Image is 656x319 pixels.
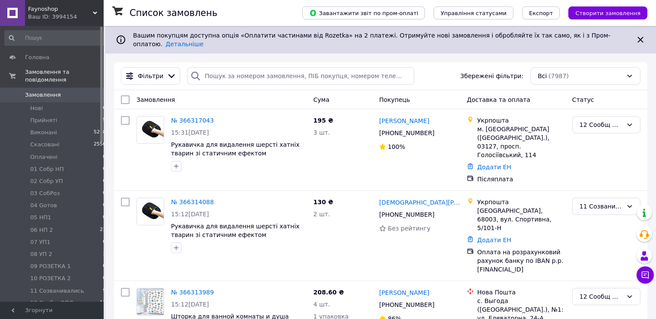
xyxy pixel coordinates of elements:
[379,288,429,297] a: [PERSON_NAME]
[103,177,106,185] span: 0
[30,262,71,270] span: 09 РОЗЕТКА 1
[441,10,507,16] span: Управління статусами
[103,238,106,246] span: 0
[136,96,175,103] span: Замовлення
[171,223,300,238] a: Рукавичка для видалення шерсті хатніх тварин зі статичним ефектом
[171,129,209,136] span: 15:31[DATE]
[171,141,300,157] a: Рукавичка для видалення шерсті хатніх тварин зі статичним ефектом
[136,288,164,316] a: Фото товару
[136,116,164,144] a: Фото товару
[379,198,460,207] a: [DEMOGRAPHIC_DATA][PERSON_NAME]
[30,153,57,161] span: Оплачені
[25,91,61,99] span: Замовлення
[103,117,106,124] span: 5
[314,129,330,136] span: 3 шт.
[137,288,164,315] img: Фото товару
[548,73,569,79] span: (7987)
[637,266,654,284] button: Чат з покупцем
[580,292,623,301] div: 12 Сообщ ОПЛ
[100,226,106,234] span: 23
[379,117,429,125] a: [PERSON_NAME]
[434,6,513,19] button: Управління статусами
[575,10,640,16] span: Створити замовлення
[460,72,523,80] span: Збережені фільтри:
[379,301,434,308] span: [PHONE_NUMBER]
[171,117,214,124] a: № 366317043
[30,129,57,136] span: Виконані
[25,68,104,84] span: Замовлення та повідомлення
[477,237,511,243] a: Додати ЕН
[165,41,203,47] a: Детальніше
[379,96,410,103] span: Покупець
[477,198,565,206] div: Укрпошта
[477,175,565,183] div: Післяплата
[100,299,106,307] span: 12
[103,153,106,161] span: 0
[103,262,106,270] span: 0
[137,117,164,143] img: Фото товару
[28,13,104,21] div: Ваш ID: 3994154
[103,190,106,197] span: 0
[314,211,330,218] span: 2 шт.
[314,199,333,205] span: 130 ₴
[103,214,106,221] span: 0
[314,289,344,296] span: 208.60 ₴
[171,289,214,296] a: № 366313989
[568,6,647,19] button: Створити замовлення
[30,287,84,295] span: 11 Созванивались
[379,129,434,136] span: [PHONE_NUMBER]
[314,301,330,308] span: 4 шт.
[560,9,647,16] a: Створити замовлення
[477,206,565,232] div: [GEOGRAPHIC_DATA], 68003, вул. Спортивна, 5/101-Н
[130,8,217,18] h1: Список замовлень
[388,143,405,150] span: 100%
[4,30,107,46] input: Пошук
[103,287,106,295] span: 9
[309,9,418,17] span: Завантажити звіт по пром-оплаті
[30,117,57,124] span: Прийняті
[30,226,53,234] span: 06 НП 2
[30,190,60,197] span: 03 СобРоз
[30,299,73,307] span: 12 Сообщ ОПЛ
[30,238,51,246] span: 07 УП1
[580,120,623,129] div: 12 Сообщ ОПЛ
[133,32,610,47] span: Вашим покупцям доступна опція «Оплатити частинами від Rozetka» на 2 платежі. Отримуйте нові замов...
[94,141,106,148] span: 2556
[171,301,209,308] span: 15:12[DATE]
[538,72,547,80] span: Всі
[30,202,57,209] span: 04 Gотов
[580,202,623,211] div: 11 Созванивались
[30,275,71,282] span: 10 РОЗЕТКА 2
[171,199,214,205] a: № 366314088
[388,225,431,232] span: Без рейтингу
[477,125,565,159] div: м. [GEOGRAPHIC_DATA] ([GEOGRAPHIC_DATA].), 03127, просп. Голосіївський, 114
[529,10,553,16] span: Експорт
[477,248,565,274] div: Оплата на розрахунковий рахунок банку по IBAN р.р. [FINANCIAL_ID]
[136,198,164,225] a: Фото товару
[28,5,93,13] span: Faynoshop
[103,275,106,282] span: 0
[103,165,106,173] span: 0
[103,250,106,258] span: 3
[187,67,414,85] input: Пошук за номером замовлення, ПІБ покупця, номером телефону, Email, номером накладної
[30,104,43,112] span: Нові
[103,104,106,112] span: 0
[30,165,64,173] span: 01 Собр НП
[302,6,425,19] button: Завантажити звіт по пром-оплаті
[314,117,333,124] span: 195 ₴
[25,54,49,61] span: Головна
[30,141,60,148] span: Скасовані
[171,211,209,218] span: 15:12[DATE]
[30,214,51,221] span: 05 НП1
[477,288,565,297] div: Нова Пошта
[138,72,163,80] span: Фільтри
[572,96,594,103] span: Статус
[477,116,565,125] div: Укрпошта
[30,177,63,185] span: 02 Собр УП
[30,250,52,258] span: 08 УП 2
[379,211,434,218] span: [PHONE_NUMBER]
[94,129,106,136] span: 5298
[467,96,530,103] span: Доставка та оплата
